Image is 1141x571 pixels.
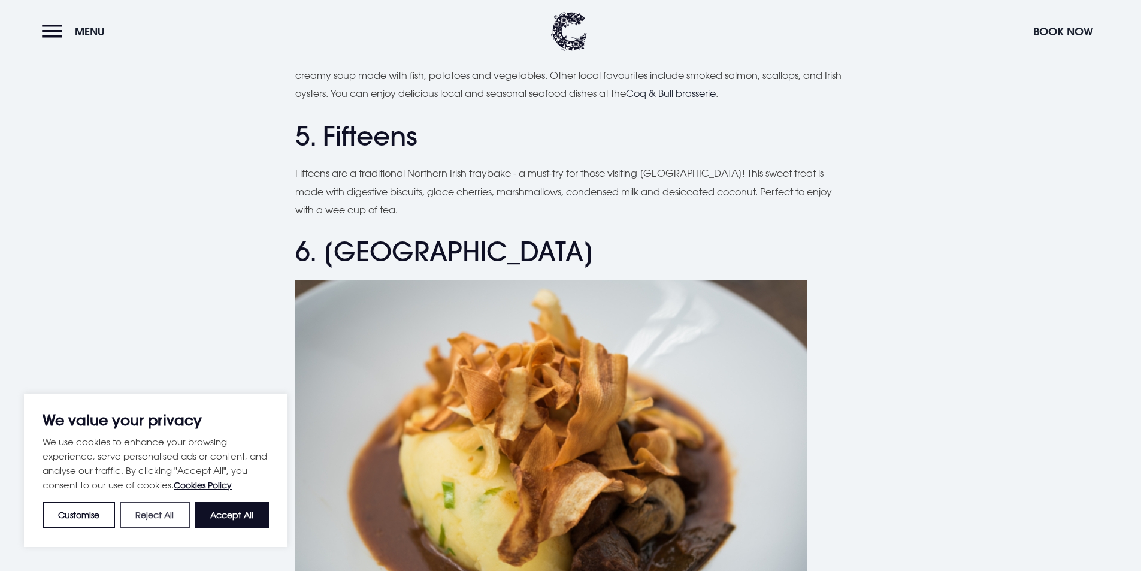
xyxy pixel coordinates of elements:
[43,413,269,427] p: We value your privacy
[295,120,846,152] h2: 5. Fifteens
[1027,19,1099,44] button: Book Now
[24,394,287,547] div: We value your privacy
[42,19,111,44] button: Menu
[43,434,269,493] p: We use cookies to enhance your browsing experience, serve personalised ads or content, and analys...
[295,236,846,268] h2: 6. [GEOGRAPHIC_DATA]
[174,480,232,490] a: Cookies Policy
[120,502,189,528] button: Reject All
[43,502,115,528] button: Customise
[626,87,716,99] a: Coq & Bull brasserie
[295,49,846,103] p: [GEOGRAPHIC_DATA] offers plenty of delicious, fresh seafood. A popular seafood dish is Ulster sea...
[195,502,269,528] button: Accept All
[295,164,846,219] p: Fifteens are a traditional Northern Irish traybake - a must-try for those visiting [GEOGRAPHIC_DA...
[551,12,587,51] img: Clandeboye Lodge
[75,25,105,38] span: Menu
